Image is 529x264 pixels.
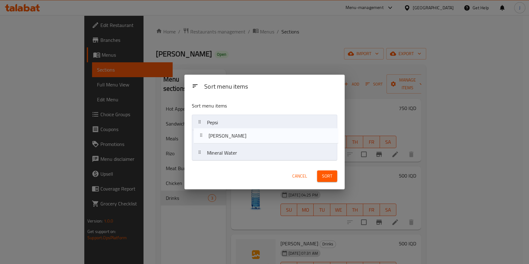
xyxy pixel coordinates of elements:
[322,172,332,180] span: Sort
[317,170,337,182] button: Sort
[202,80,340,94] div: Sort menu items
[290,170,310,182] button: Cancel
[192,102,307,110] p: Sort menu items
[292,172,307,180] span: Cancel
